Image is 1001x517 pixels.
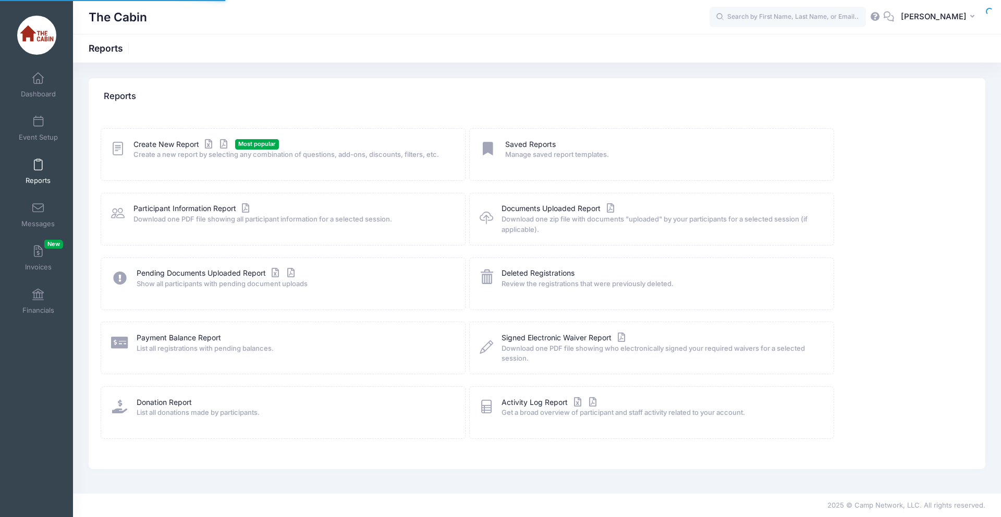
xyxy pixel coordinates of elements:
[137,279,451,289] span: Show all participants with pending document uploads
[19,133,58,142] span: Event Setup
[827,501,985,509] span: 2025 © Camp Network, LLC. All rights reserved.
[14,110,63,146] a: Event Setup
[502,333,627,343] a: Signed Electronic Waiver Report
[235,139,279,149] span: Most popular
[137,397,192,408] a: Donation Report
[133,150,452,160] span: Create a new report by selecting any combination of questions, add-ons, discounts, filters, etc.
[502,279,820,289] span: Review the registrations that were previously deleted.
[502,408,820,418] span: Get a broad overview of participant and staff activity related to your account.
[21,219,55,228] span: Messages
[133,214,452,225] span: Download one PDF file showing all participant information for a selected session.
[710,7,866,28] input: Search by First Name, Last Name, or Email...
[505,139,556,150] a: Saved Reports
[14,196,63,233] a: Messages
[26,176,51,185] span: Reports
[25,263,52,272] span: Invoices
[104,82,136,112] h4: Reports
[137,343,451,354] span: List all registrations with pending balances.
[22,306,54,315] span: Financials
[894,5,985,29] button: [PERSON_NAME]
[137,268,297,279] a: Pending Documents Uploaded Report
[133,203,252,214] a: Participant Information Report
[901,11,967,22] span: [PERSON_NAME]
[502,203,616,214] a: Documents Uploaded Report
[505,150,820,160] span: Manage saved report templates.
[502,214,820,235] span: Download one zip file with documents "uploaded" by your participants for a selected session (if a...
[14,283,63,319] a: Financials
[14,67,63,103] a: Dashboard
[17,16,56,55] img: The Cabin
[89,43,132,54] h1: Reports
[89,5,147,29] h1: The Cabin
[502,397,599,408] a: Activity Log Report
[44,240,63,249] span: New
[14,153,63,190] a: Reports
[14,240,63,276] a: InvoicesNew
[133,139,230,150] a: Create New Report
[502,268,575,279] a: Deleted Registrations
[21,90,56,99] span: Dashboard
[137,333,221,343] a: Payment Balance Report
[137,408,451,418] span: List all donations made by participants.
[502,343,820,364] span: Download one PDF file showing who electronically signed your required waivers for a selected sess...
